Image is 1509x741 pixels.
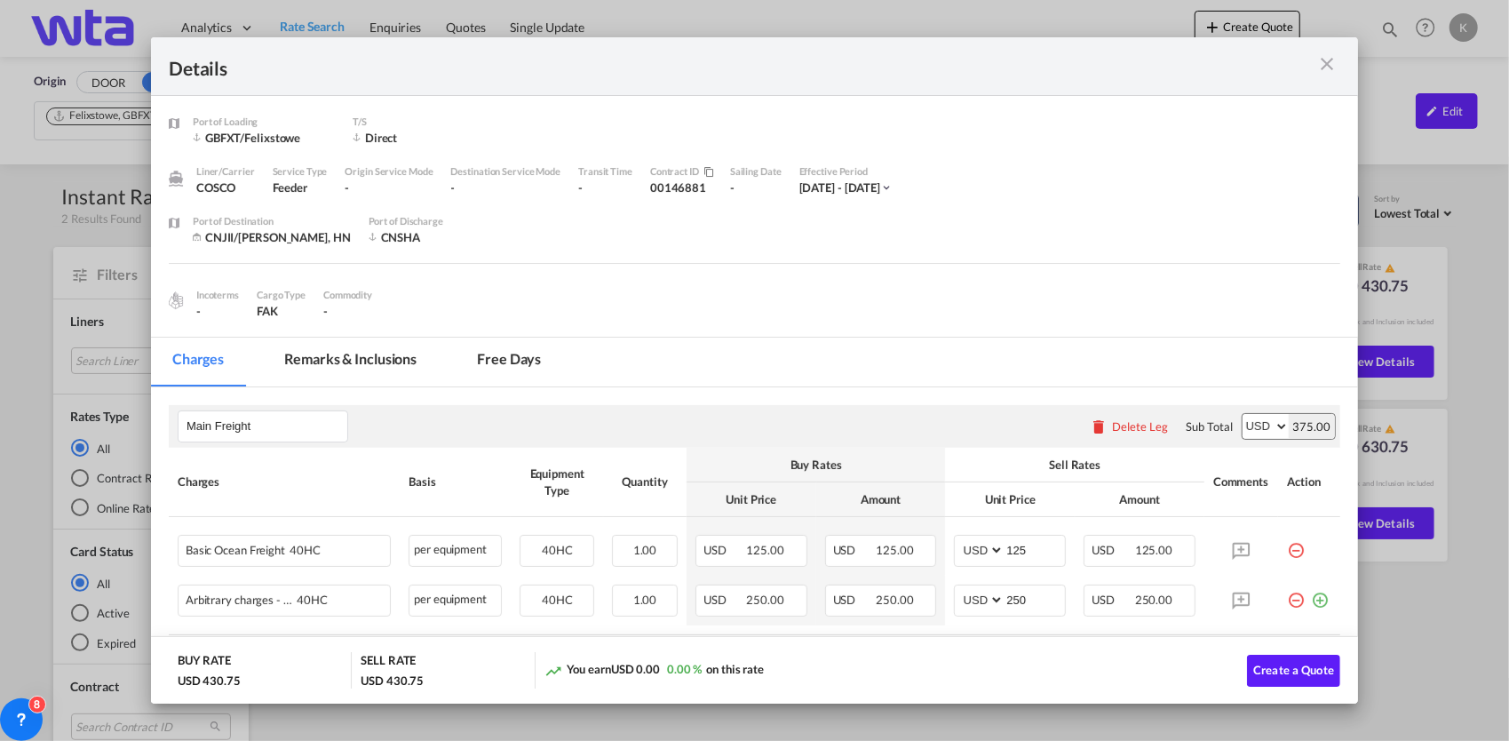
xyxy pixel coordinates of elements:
input: 250 [1005,586,1065,612]
span: 1.00 [633,593,657,607]
div: - [196,303,239,319]
div: GBFXT/Felixstowe [193,130,335,146]
div: BUY RATE [178,652,231,673]
div: - [578,179,632,195]
div: Port of Loading [193,114,335,130]
md-icon: icon-delete [1091,418,1108,435]
div: Delete Leg [1113,419,1169,434]
div: 375.00 [1289,414,1335,439]
div: Equipment Type [520,466,594,498]
span: 250.00 [1135,593,1172,607]
span: 40HC [292,594,328,607]
div: Direct [353,130,495,146]
th: Comments [1204,448,1278,517]
span: USD [1092,593,1132,607]
span: 125.00 [876,543,913,557]
md-icon: icon-minus-circle-outline red-400-fg [1287,535,1305,553]
div: Quantity [612,474,678,490]
div: USD 430.75 [361,673,424,689]
md-icon: icon-content-copy [699,167,712,178]
input: Leg Name [187,413,347,440]
input: 125 [1005,536,1065,562]
md-icon: icon-minus-circle-outline red-400-fg [1287,585,1305,602]
div: COSCO [196,179,255,195]
div: - [730,179,782,195]
div: Details [169,55,1223,77]
div: Transit Time [578,163,632,179]
div: 00146881 [650,163,730,213]
md-tab-item: Free days [456,338,562,386]
div: - [345,179,433,195]
div: CNSHA [369,229,511,245]
md-icon: icon-close m-3 fg-AAA8AD cursor [1316,53,1338,75]
div: 1 Sep 2025 - 30 Sep 2025 [799,179,881,195]
div: 00146881 [650,179,712,195]
span: 0.00 % [667,662,702,676]
th: Unit Price [945,482,1075,517]
div: FAK [257,303,306,319]
div: Service Type [273,163,328,179]
button: Create a Quote [1247,655,1340,687]
div: You earn on this rate [544,661,765,680]
div: per equipment [409,535,502,567]
div: Sell Rates [954,457,1195,473]
div: Sailing Date [730,163,782,179]
th: Action [1278,448,1340,517]
div: Origin Service Mode [345,163,433,179]
span: USD [703,543,744,557]
span: USD [1092,543,1132,557]
div: Basis [409,474,502,490]
div: Destination Service Mode [451,163,561,179]
div: Charges [178,474,391,490]
div: Contract / Rate Agreement / Tariff / Spot Pricing Reference Number [650,163,712,179]
div: Incoterms [196,287,239,303]
md-tab-item: Charges [151,338,245,386]
md-pagination-wrapper: Use the left and right arrow keys to navigate between tabs [151,338,580,386]
md-icon: icon-plus-circle-outline green-400-fg [1311,585,1329,602]
span: 40HC [542,543,573,557]
div: Port of Destination [193,213,351,229]
div: Arbitrary charges - Destination [186,586,334,607]
div: SELL RATE [361,652,416,673]
span: Create a Quote [1253,663,1334,677]
div: Cargo Type [257,287,306,303]
div: Buy Rates [695,457,937,473]
button: Delete Leg [1091,419,1169,434]
md-icon: icon-trending-up [544,662,562,680]
span: USD [833,543,874,557]
div: Sub Total [1187,418,1233,434]
span: - [323,304,328,318]
div: Port of Discharge [369,213,511,229]
div: USD 430.75 [178,673,241,689]
md-dialog: Port of Loading ... [151,37,1358,705]
div: - [451,179,561,195]
th: Amount [1075,482,1204,517]
div: Commodity [323,287,372,303]
span: USD [833,593,874,607]
div: Basic Ocean Freight [186,536,334,557]
th: Amount [816,482,946,517]
th: Unit Price [687,482,816,517]
span: 125.00 [747,543,784,557]
span: Feeder [273,180,307,195]
span: 125.00 [1135,543,1172,557]
span: 40HC [285,544,321,557]
span: USD 0.00 [611,662,660,676]
img: cargo.png [166,291,186,310]
md-icon: icon-chevron-down [880,181,893,194]
div: Effective Period [799,163,893,179]
span: 1.00 [633,543,657,557]
span: 250.00 [876,593,913,607]
span: USD [703,593,744,607]
div: T/S [353,114,495,130]
span: 40HC [542,593,573,607]
div: per equipment [409,585,502,617]
div: CNJII/Jining, HN [193,229,351,245]
span: 250.00 [747,593,784,607]
md-tab-item: Remarks & Inclusions [263,338,438,386]
div: Liner/Carrier [196,163,255,179]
